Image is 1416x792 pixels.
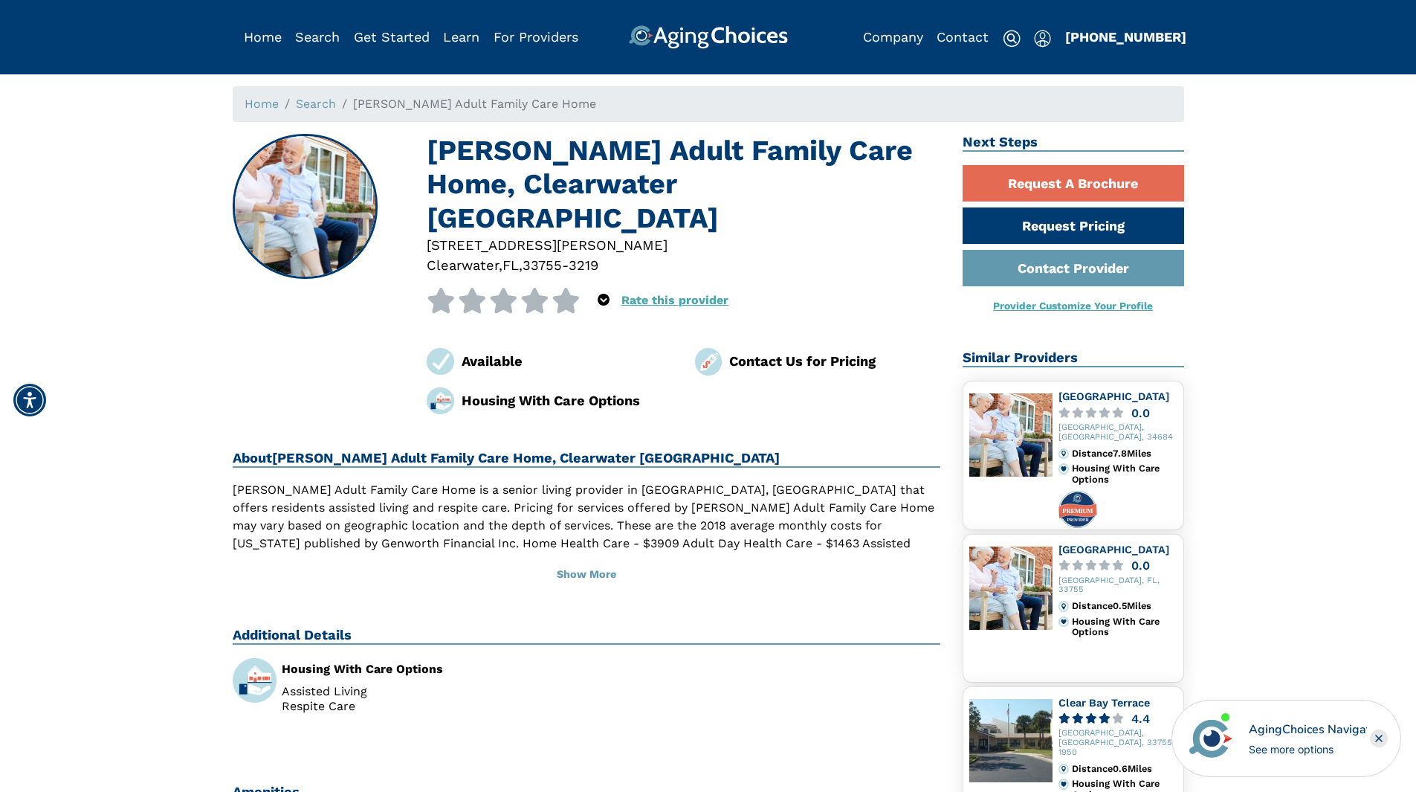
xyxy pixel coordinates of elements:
[1058,390,1169,402] a: [GEOGRAPHIC_DATA]
[427,257,499,273] span: Clearwater
[993,300,1153,312] a: Provider Customize Your Profile
[1186,713,1236,764] img: avatar
[1058,491,1097,528] img: premium-profile-badge.svg
[1072,616,1177,638] div: Housing With Care Options
[353,97,596,111] span: [PERSON_NAME] Adult Family Care Home
[1058,713,1177,724] a: 4.4
[1072,764,1177,774] div: Distance 0.6 Miles
[863,29,923,45] a: Company
[1058,729,1177,757] div: [GEOGRAPHIC_DATA], [GEOGRAPHIC_DATA], 33755-1950
[1072,448,1177,459] div: Distance 7.8 Miles
[523,255,598,275] div: 33755-3219
[519,257,523,273] span: ,
[13,384,46,416] div: Accessibility Menu
[963,250,1184,286] a: Contact Provider
[233,558,941,591] button: Show More
[1072,463,1177,485] div: Housing With Care Options
[502,257,519,273] span: FL
[1034,30,1051,48] img: user-icon.svg
[282,701,575,712] li: Respite Care
[729,351,940,371] div: Contact Us for Pricing
[462,390,673,411] div: Housing With Care Options
[499,257,502,273] span: ,
[621,293,728,307] a: Rate this provider
[244,29,282,45] a: Home
[1058,576,1177,596] div: [GEOGRAPHIC_DATA], FL, 33755
[1249,741,1367,757] div: See more options
[295,25,340,49] div: Popover trigger
[233,135,376,278] img: Lisa Dsavis Adult Family Care Home, Clearwater FL
[427,235,940,255] div: [STREET_ADDRESS][PERSON_NAME]
[494,29,578,45] a: For Providers
[1072,601,1177,611] div: Distance 0.5 Miles
[245,97,279,111] a: Home
[354,29,430,45] a: Get Started
[296,97,336,111] a: Search
[1370,730,1388,747] div: Close
[462,351,673,371] div: Available
[598,288,610,313] div: Popover trigger
[963,165,1184,202] a: Request A Brochure
[427,134,940,235] h1: [PERSON_NAME] Adult Family Care Home, Clearwater [GEOGRAPHIC_DATA]
[963,207,1184,244] a: Request Pricing
[1058,544,1169,556] a: [GEOGRAPHIC_DATA]
[1058,601,1069,611] img: distance.svg
[1034,25,1051,49] div: Popover trigger
[1065,29,1186,45] a: [PHONE_NUMBER]
[1131,713,1150,724] div: 4.4
[233,627,941,645] h2: Additional Details
[963,350,1184,367] h2: Similar Providers
[1058,764,1069,774] img: distance.svg
[233,481,941,588] p: [PERSON_NAME] Adult Family Care Home is a senior living provider in [GEOGRAPHIC_DATA], [GEOGRAPHI...
[1249,721,1367,738] div: AgingChoices Navigator
[1003,30,1021,48] img: search-icon.svg
[1058,423,1177,442] div: [GEOGRAPHIC_DATA], [GEOGRAPHIC_DATA], 34684
[282,663,575,675] div: Housing With Care Options
[1131,408,1150,419] div: 0.0
[1058,463,1069,474] img: primary.svg
[282,686,575,698] li: Assisted Living
[628,25,787,49] img: AgingChoices
[233,86,1184,122] nav: breadcrumb
[937,29,989,45] a: Contact
[233,450,941,468] h2: About [PERSON_NAME] Adult Family Care Home, Clearwater [GEOGRAPHIC_DATA]
[1058,448,1069,459] img: distance.svg
[1058,779,1069,789] img: primary.svg
[963,134,1184,152] h2: Next Steps
[1058,408,1177,419] a: 0.0
[1058,697,1150,709] a: Clear Bay Terrace
[1058,616,1069,627] img: primary.svg
[1058,560,1177,571] a: 0.0
[1131,560,1150,571] div: 0.0
[295,29,340,45] a: Search
[443,29,479,45] a: Learn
